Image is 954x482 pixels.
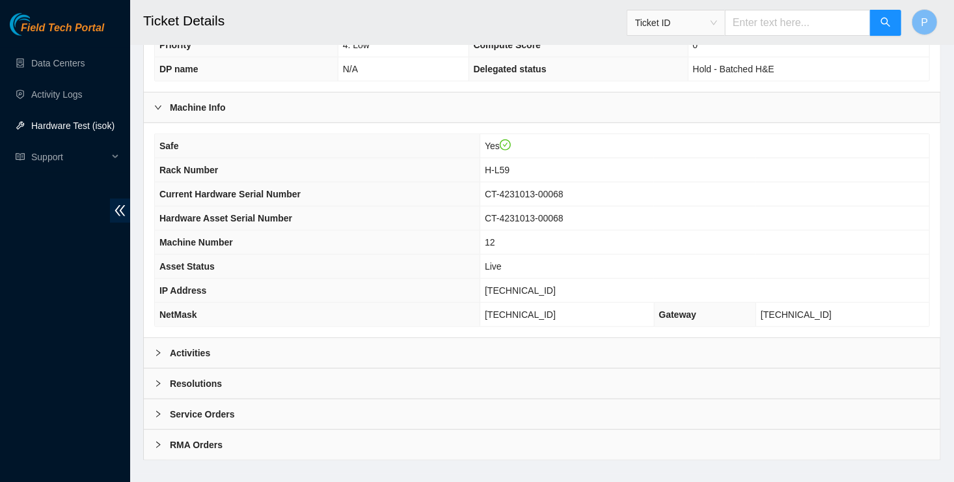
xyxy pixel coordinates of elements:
span: Ticket ID [635,13,717,33]
div: Activities [144,338,940,368]
div: Machine Info [144,92,940,122]
span: Hardware Asset Serial Number [159,213,292,223]
span: search [880,17,891,29]
span: 0 [693,40,698,50]
b: Resolutions [170,376,222,391]
span: 12 [485,237,495,248]
span: Gateway [659,309,697,320]
div: RMA Orders [144,430,940,460]
a: Hardware Test (isok) [31,120,115,131]
b: Activities [170,346,210,360]
a: Activity Logs [31,89,83,100]
span: Live [485,261,502,272]
span: [TECHNICAL_ID] [485,285,556,296]
span: Machine Number [159,237,233,248]
span: Safe [159,141,179,151]
span: [TECHNICAL_ID] [761,309,832,320]
span: right [154,441,162,449]
span: right [154,410,162,418]
span: Field Tech Portal [21,22,104,35]
span: Compute Score [474,40,541,50]
span: read [16,152,25,162]
span: DP name [159,64,198,74]
b: Service Orders [170,407,235,421]
span: Priority [159,40,191,50]
div: Service Orders [144,399,940,429]
span: H-L59 [485,165,510,175]
span: CT-4231013-00068 [485,213,564,223]
b: Machine Info [170,100,226,115]
a: Data Centers [31,58,85,68]
span: IP Address [159,285,206,296]
span: Current Hardware Serial Number [159,189,301,199]
span: double-left [110,199,130,223]
span: CT-4231013-00068 [485,189,564,199]
img: Akamai Technologies [10,13,66,36]
span: right [154,104,162,111]
span: Asset Status [159,261,215,272]
span: Yes [485,141,511,151]
span: N/A [343,64,358,74]
span: right [154,380,162,388]
span: NetMask [159,309,197,320]
span: right [154,349,162,357]
span: Rack Number [159,165,218,175]
span: Support [31,144,108,170]
div: Resolutions [144,369,940,399]
span: 4. Low [343,40,370,50]
span: Hold - Batched H&E [693,64,774,74]
input: Enter text here... [725,10,871,36]
button: P [912,9,938,35]
span: [TECHNICAL_ID] [485,309,556,320]
span: Delegated status [474,64,547,74]
button: search [870,10,901,36]
span: P [921,14,929,31]
b: RMA Orders [170,438,223,452]
a: Akamai TechnologiesField Tech Portal [10,23,104,40]
span: check-circle [500,139,511,151]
